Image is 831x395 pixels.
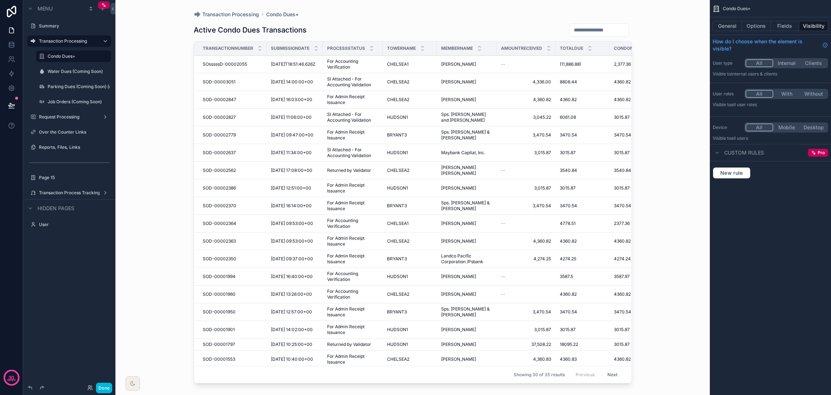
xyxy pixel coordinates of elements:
a: HUDSON1 [387,114,432,120]
a: 3470.54 [614,132,702,138]
a: 3470.54 [560,309,605,315]
a: 3,015.87 [501,185,551,191]
a: -- [501,61,551,67]
a: [PERSON_NAME] [441,327,492,333]
span: -- [501,61,505,67]
a: 3470.54 [560,203,605,209]
a: SOD-00002370 [203,203,262,209]
span: 4360.82 [560,97,577,103]
a: Sps. [PERSON_NAME] & [PERSON_NAME] [441,306,492,318]
span: SOD-00002637 [203,150,236,156]
span: CHELSEA2 [387,238,409,244]
span: [PERSON_NAME] [441,79,476,85]
span: (11,886.88) [560,61,581,67]
a: 3015.87 [560,150,605,156]
label: Request Processing [39,114,97,120]
a: -- [501,274,551,279]
a: [DATE] 12:57:00+00 [271,309,318,315]
span: For Admin Receipt Issuance [327,94,378,105]
span: [PERSON_NAME] [441,327,476,333]
a: Sps. [PERSON_NAME] and [PERSON_NAME] [441,112,492,123]
a: Over the Counter Links [39,129,107,135]
a: [DATE] 11:06:00+00 [271,114,318,120]
button: Without [800,90,827,98]
span: [DATE] 16:14:00+00 [271,203,312,209]
a: SOD-00003051 [203,79,262,85]
span: [PERSON_NAME] [441,238,476,244]
a: For Accounting Verification [327,58,378,70]
span: 3015.87 [614,150,630,156]
span: New rule [717,170,746,176]
button: Clients [800,59,827,67]
span: [DATE] 17:08:00+00 [271,168,312,173]
a: CHELSEA1 [387,221,432,226]
span: 8808.44 [560,79,577,85]
span: For Accounting Verification [327,271,378,282]
button: Options [742,21,771,31]
span: 3,015.87 [501,150,551,156]
a: 4360.82 [560,97,605,103]
a: Returned by Validator [327,168,378,173]
a: [DATE] 16:40:00+00 [271,274,318,279]
a: [DATE] 14:00:00+00 [271,79,318,85]
a: [DATE]T18:51:46.626Z [271,61,318,67]
span: Sps. [PERSON_NAME] & [PERSON_NAME] [441,129,492,141]
span: SI Attached - For Accounting Validation [327,76,378,88]
a: HUDSON1 [387,274,432,279]
a: 4360.82 [614,238,702,244]
span: Returned by Validator [327,168,371,173]
span: [DATE] 09:47:00+00 [271,132,313,138]
span: SOD-00002386 [203,185,236,191]
span: SOD-00001901 [203,327,235,333]
a: 4360.82 [560,238,605,244]
span: 2377.36 [614,221,630,226]
span: CHELSEA1 [387,221,409,226]
label: Transaction Processing [39,38,97,44]
a: For Admin Receipt Issuance [327,235,378,247]
a: Sps. [PERSON_NAME] & [PERSON_NAME] [441,200,492,212]
label: Summary [39,23,107,29]
span: [PERSON_NAME] [441,274,476,279]
a: Landco Pacific Corporation /Psbank [441,253,492,265]
span: [PERSON_NAME] [441,61,476,67]
span: [DATE] 16:40:00+00 [271,274,313,279]
span: SOD-00003051 [203,79,236,85]
a: HUDSON1 [387,327,432,333]
span: 3470.54 [560,132,577,138]
a: 3587.97 [614,274,702,279]
a: CHELSEA2 [387,79,432,85]
span: BRYANT3 [387,203,407,209]
a: Reports, Files, Links [39,144,107,150]
span: BRYANT3 [387,132,407,138]
span: 4274.24 [614,256,631,262]
label: Water Dues (Coming Soon) [48,69,107,74]
span: [DATE]T18:51:46.626Z [271,61,316,67]
span: 4360.82 [560,291,577,297]
a: [PERSON_NAME] [441,291,492,297]
span: [PERSON_NAME] [441,291,476,297]
span: HUDSON1 [387,185,408,191]
span: 6061.08 [560,114,576,120]
a: [DATE] 09:47:00+00 [271,132,318,138]
a: 6061.08 [560,114,605,120]
span: HUDSON1 [387,114,408,120]
a: Transaction Process Tracking [39,190,100,196]
a: SI Attached - For Accounting Validation [327,147,378,159]
a: [DATE] 11:34:00+00 [271,150,318,156]
a: SOD-00002350 [203,256,262,262]
a: BRYANT3 [387,132,432,138]
span: 3470.54 [614,203,631,209]
span: 3587.5 [560,274,573,279]
a: 4,274.25 [501,256,551,262]
a: SI Attached - For Accounting Validation [327,112,378,123]
button: Visibility [799,21,828,31]
a: SOD-00002363 [203,238,262,244]
a: For Accounting Verification [327,288,378,300]
a: For Admin Receipt Issuance [327,324,378,335]
span: SOD-00002779 [203,132,236,138]
span: 3015.87 [614,185,630,191]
